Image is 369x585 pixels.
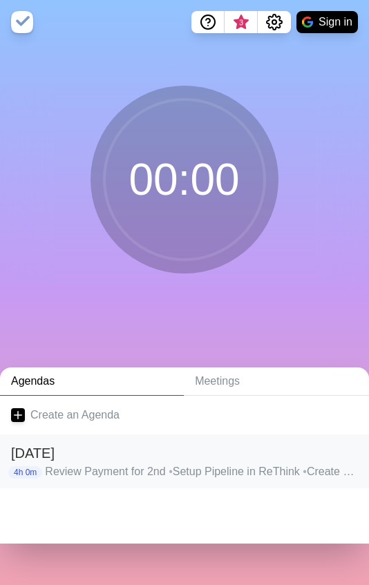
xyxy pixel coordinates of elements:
button: Settings [258,11,291,33]
a: Meetings [184,367,369,396]
h2: [DATE] [11,443,358,463]
p: Review Payment for 2nd Setup Pipeline in ReThink Create List for Next Week Prospecting Create Con... [45,463,358,480]
span: • [169,466,173,477]
img: google logo [302,17,313,28]
button: What’s new [225,11,258,33]
span: • [303,466,307,477]
button: Help [191,11,225,33]
img: timeblocks logo [11,11,33,33]
span: 3 [236,17,247,28]
p: 4h 0m [8,466,42,479]
button: Sign in [296,11,358,33]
